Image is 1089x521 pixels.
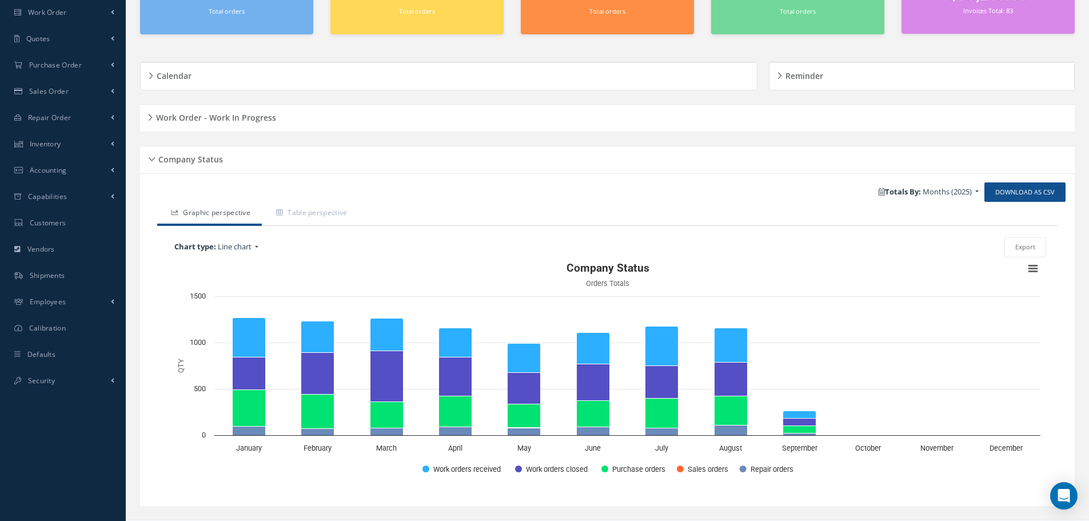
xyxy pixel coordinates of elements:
path: February, 451. Work orders closed. [301,352,334,394]
g: Repair orders, bar series 5 of 5 with 12 bars. [233,425,1021,435]
span: Shipments [30,271,65,280]
path: January, 429. Work orders received. [233,317,266,357]
g: Purchase orders, bar series 3 of 5 with 12 bars. [233,389,1021,435]
span: Work Order [28,7,67,17]
h5: Company Status [155,151,223,165]
span: Months (2025) [923,186,972,197]
path: August, 366. Work orders received. [715,328,748,362]
text: August [719,444,742,452]
path: June, 341. Work orders received. [577,332,610,364]
b: Chart type: [174,241,216,252]
text: February [304,444,332,452]
path: August, 364. Work orders closed. [715,362,748,396]
text: 1500 [190,292,206,300]
button: Show Purchase orders [601,464,664,474]
svg: Interactive chart [169,257,1046,486]
path: May, 313. Work orders received. [508,343,541,372]
span: Inventory [30,139,61,149]
a: Graphic perspective [157,202,262,226]
path: January, 351. Work orders closed. [233,357,266,389]
text: Orders Totals [586,279,629,288]
path: January, 95. Repair orders. [233,426,266,435]
path: March, 547. Work orders closed. [370,351,404,401]
path: July, 75. Repair orders. [645,428,679,435]
path: July, 429. Work orders received. [645,326,679,365]
span: Defaults [27,349,55,359]
path: February, 73. Repair orders. [301,428,334,435]
small: Total orders [209,7,244,15]
b: Totals By: [879,186,921,197]
span: Vendors [27,244,55,254]
span: Employees [30,297,66,307]
button: Show Sales orders [677,464,727,474]
path: August, 105. Repair orders. [715,425,748,435]
span: Quotes [26,34,50,43]
div: Open Intercom Messenger [1050,482,1078,510]
text: June [585,444,601,452]
a: Download as CSV [984,182,1066,202]
text: September [782,444,818,452]
span: Capabilities [28,192,67,201]
text: 500 [194,384,206,393]
small: Total orders [589,7,625,15]
h5: Work Order - Work In Progress [153,109,276,123]
text: March [376,444,397,452]
path: June, 281. Purchase orders. [577,400,610,427]
span: Sales Order [29,86,69,96]
text: QTY [177,359,185,373]
a: Table perspective [262,202,358,226]
h5: Reminder [782,67,823,81]
span: Calibration [29,323,66,333]
path: April, 418. Work orders closed. [439,357,472,396]
text: July [655,444,668,452]
path: June, 90. Repair orders. [577,427,610,435]
span: Purchase Order [29,60,82,70]
path: September, 76. Work orders received. [783,411,816,418]
span: Customers [30,218,66,228]
path: February, 371. Purchase orders. [301,394,334,428]
path: April, 90. Repair orders. [439,427,472,435]
text: January [236,444,262,452]
a: Totals By: Months (2025) [873,184,984,201]
path: May, 78. Repair orders. [508,428,541,435]
small: Total orders [399,7,434,15]
path: March, 76. Repair orders. [370,428,404,435]
span: Security [28,376,55,385]
path: September, 85. Work orders closed. [783,418,816,425]
button: Show Work orders closed [515,464,588,474]
div: Company Status. Highcharts interactive chart. [169,257,1046,486]
path: February, 339. Work orders received. [301,321,334,352]
path: January, 395. Purchase orders. [233,389,266,426]
path: May, 3. Sales orders. [508,427,541,428]
text: December [990,444,1023,452]
path: May, 343. Work orders closed. [508,372,541,404]
path: July, 350. Work orders closed. [645,365,679,398]
span: Accounting [30,165,67,175]
text: 1000 [190,338,206,347]
path: September, 78. Purchase orders. [783,425,816,433]
small: Total orders [780,7,815,15]
path: June, 398. Work orders closed. [577,364,610,400]
text: 0 [202,431,206,439]
path: April, 331. Purchase orders. [439,396,472,427]
a: Chart type: Line chart [169,238,450,256]
text: November [920,444,954,452]
path: July, 320. Purchase orders. [645,398,679,428]
path: September, 22. Repair orders. [783,433,816,435]
text: Company Status [567,261,649,275]
text: April [448,444,462,452]
button: Show Repair orders [740,464,794,474]
button: Show Work orders received [422,464,502,474]
path: April, 320. Work orders received. [439,328,472,357]
text: October [855,444,881,452]
span: Line chart [218,241,252,252]
path: August, 319. Purchase orders. [715,396,748,425]
path: March, 286. Purchase orders. [370,401,404,428]
small: Invoices Total: 83 [963,6,1012,15]
span: Repair Order [28,113,71,122]
path: May, 255. Purchase orders. [508,404,541,427]
path: March, 350. Work orders received. [370,318,404,351]
button: View chart menu, Company Status [1025,261,1041,277]
text: May [517,444,531,452]
h5: Calendar [153,67,192,81]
